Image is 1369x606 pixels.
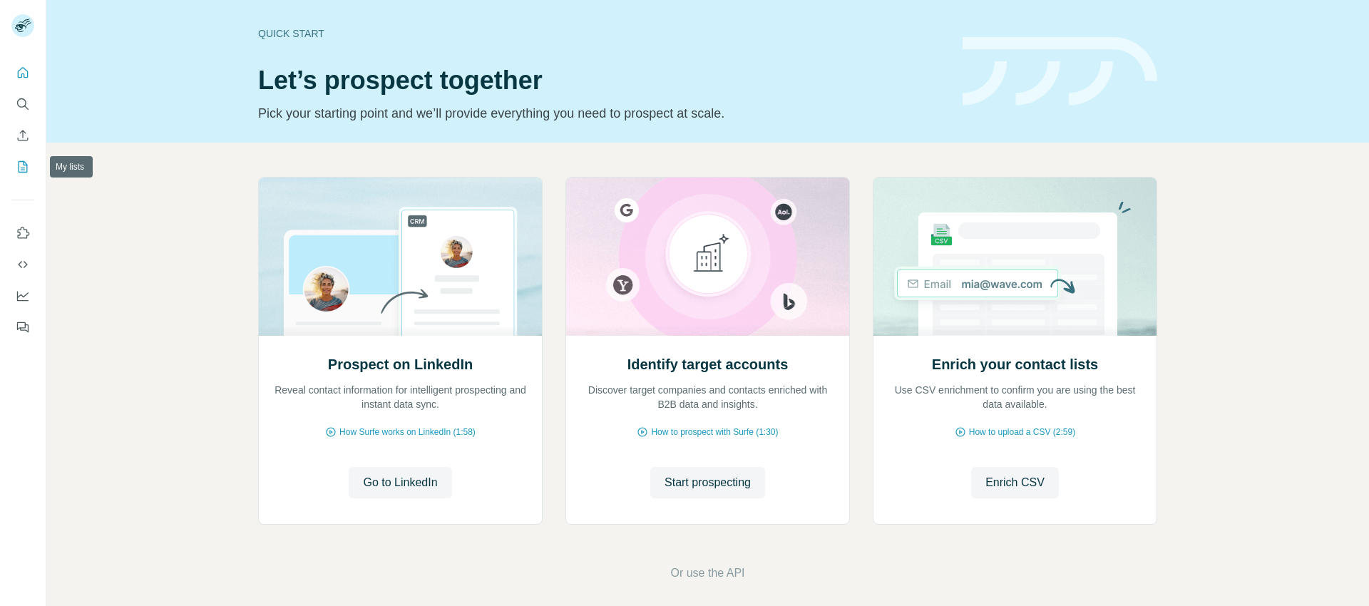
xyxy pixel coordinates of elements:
p: Pick your starting point and we’ll provide everything you need to prospect at scale. [258,103,945,123]
button: Feedback [11,314,34,340]
button: Dashboard [11,283,34,309]
div: Quick start [258,26,945,41]
button: Use Surfe on LinkedIn [11,220,34,246]
span: How to upload a CSV (2:59) [969,426,1075,438]
button: Enrich CSV [971,467,1059,498]
img: Identify target accounts [565,178,850,336]
span: How to prospect with Surfe (1:30) [651,426,778,438]
p: Use CSV enrichment to confirm you are using the best data available. [888,383,1142,411]
p: Discover target companies and contacts enriched with B2B data and insights. [580,383,835,411]
button: My lists [11,154,34,180]
span: Start prospecting [665,474,751,491]
button: Go to LinkedIn [349,467,451,498]
button: Quick start [11,60,34,86]
h1: Let’s prospect together [258,66,945,95]
h2: Prospect on LinkedIn [328,354,473,374]
img: Prospect on LinkedIn [258,178,543,336]
button: Search [11,91,34,117]
h2: Enrich your contact lists [932,354,1098,374]
button: Enrich CSV [11,123,34,148]
span: How Surfe works on LinkedIn (1:58) [339,426,476,438]
img: banner [963,37,1157,106]
button: Or use the API [670,565,744,582]
button: Start prospecting [650,467,765,498]
p: Reveal contact information for intelligent prospecting and instant data sync. [273,383,528,411]
h2: Identify target accounts [627,354,789,374]
img: Enrich your contact lists [873,178,1157,336]
button: Use Surfe API [11,252,34,277]
span: Go to LinkedIn [363,474,437,491]
span: Enrich CSV [985,474,1045,491]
